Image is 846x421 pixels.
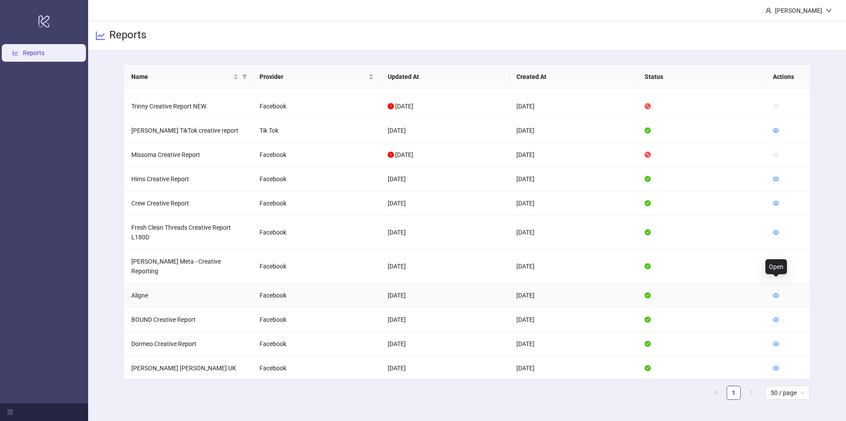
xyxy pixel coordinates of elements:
[645,341,651,347] span: check-circle
[771,386,805,399] span: 50 / page
[124,143,252,167] td: Missoma Creative Report
[509,143,638,167] td: [DATE]
[7,409,13,415] span: menu-fold
[124,283,252,308] td: Aligne
[773,200,779,207] a: eye
[509,308,638,332] td: [DATE]
[713,390,719,395] span: left
[709,386,723,400] button: left
[645,292,651,298] span: check-circle
[124,332,252,356] td: Dormeo Creative Report
[509,332,638,356] td: [DATE]
[388,152,394,158] span: exclamation-circle
[638,65,766,89] th: Status
[773,175,779,183] a: eye
[252,356,381,380] td: Facebook
[252,167,381,191] td: Facebook
[381,65,509,89] th: Updated At
[509,65,638,89] th: Created At
[124,65,252,89] th: Name
[766,65,810,89] th: Actions
[773,365,779,372] a: eye
[744,386,758,400] button: right
[645,263,651,269] span: check-circle
[395,151,413,158] span: [DATE]
[773,292,779,299] a: eye
[509,191,638,216] td: [DATE]
[772,6,826,15] div: [PERSON_NAME]
[645,103,651,109] span: stop
[124,250,252,283] td: [PERSON_NAME] Meta - Creative Reporting
[645,229,651,235] span: check-circle
[765,259,787,274] div: Open
[773,127,779,134] a: eye
[645,200,651,206] span: check-circle
[252,191,381,216] td: Facebook
[395,103,413,110] span: [DATE]
[381,216,509,250] td: [DATE]
[773,152,779,158] span: eye
[773,341,779,347] span: eye
[252,332,381,356] td: Facebook
[773,127,779,134] span: eye
[773,103,779,109] span: eye
[388,103,394,109] span: exclamation-circle
[252,216,381,250] td: Facebook
[749,390,754,395] span: right
[131,72,231,82] span: Name
[744,386,758,400] li: Next Page
[124,119,252,143] td: [PERSON_NAME] TikTok creative report
[124,167,252,191] td: Hims Creative Report
[124,191,252,216] td: Crew Creative Report
[773,340,779,347] a: eye
[252,308,381,332] td: Facebook
[727,386,740,399] a: 1
[381,119,509,143] td: [DATE]
[709,386,723,400] li: Previous Page
[773,316,779,323] a: eye
[124,94,252,119] td: Trinny Creative Report NEW
[124,308,252,332] td: BOUND Creative Report
[773,200,779,206] span: eye
[773,365,779,371] span: eye
[381,167,509,191] td: [DATE]
[252,143,381,167] td: Facebook
[509,119,638,143] td: [DATE]
[645,127,651,134] span: check-circle
[252,250,381,283] td: Facebook
[645,152,651,158] span: stop
[381,356,509,380] td: [DATE]
[773,229,779,235] span: eye
[381,191,509,216] td: [DATE]
[645,317,651,323] span: check-circle
[381,308,509,332] td: [DATE]
[240,70,249,83] span: filter
[645,176,651,182] span: check-circle
[124,216,252,250] td: Fresh Clean Threads Creative Report L180D
[826,7,832,14] span: down
[509,356,638,380] td: [DATE]
[509,216,638,250] td: [DATE]
[252,283,381,308] td: Facebook
[509,94,638,119] td: [DATE]
[381,332,509,356] td: [DATE]
[727,386,741,400] li: 1
[124,356,252,380] td: [PERSON_NAME] [PERSON_NAME] UK
[773,229,779,236] a: eye
[765,7,772,14] span: user
[260,72,367,82] span: Provider
[252,119,381,143] td: Tik Tok
[252,94,381,119] td: Facebook
[109,28,146,43] h3: Reports
[765,386,810,400] div: Page Size
[381,250,509,283] td: [DATE]
[23,49,45,56] a: Reports
[509,250,638,283] td: [DATE]
[773,176,779,182] span: eye
[95,30,106,41] span: line-chart
[509,167,638,191] td: [DATE]
[242,74,247,79] span: filter
[773,317,779,323] span: eye
[381,283,509,308] td: [DATE]
[252,65,381,89] th: Provider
